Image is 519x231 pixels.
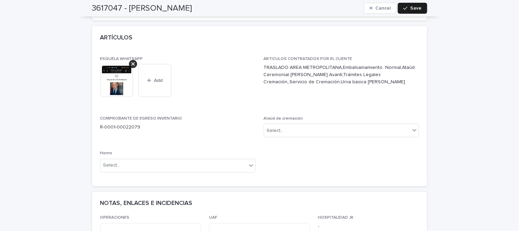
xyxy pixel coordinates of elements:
[264,64,419,85] p: TRASLADO AREA METROPOLITANA,Embalsamamiento Normal,Ataúd Ceremonial [PERSON_NAME] Avanti,Trámites...
[375,6,391,11] span: Cancel
[92,3,192,13] h2: 3617047 - [PERSON_NAME]
[267,127,284,134] div: Select...
[100,34,133,42] h2: ARTÍCULOS
[100,200,193,208] h2: NOTAS, ENLACES E INCIDENCIAS
[318,223,419,231] p: -
[100,216,130,220] span: OPERACIONES
[264,57,352,61] span: ARTICULOS CONTRATADOS POR EL CLIENTE
[411,6,422,11] span: Save
[318,216,354,220] span: HOSPITALIDAD JK
[209,216,217,220] span: UAF
[264,117,303,121] span: Ataúd de cremación
[154,78,163,83] span: Add
[364,3,397,14] button: Cancel
[103,162,120,169] div: Select...
[139,64,171,97] button: Add
[100,117,182,121] span: COMPROBANTE DE EGRESO INVENTARIO
[398,3,427,14] button: Save
[100,57,143,61] span: ESQUELA WHATSAPP
[100,124,256,131] p: R-0001-00022079
[100,151,113,156] span: Horno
